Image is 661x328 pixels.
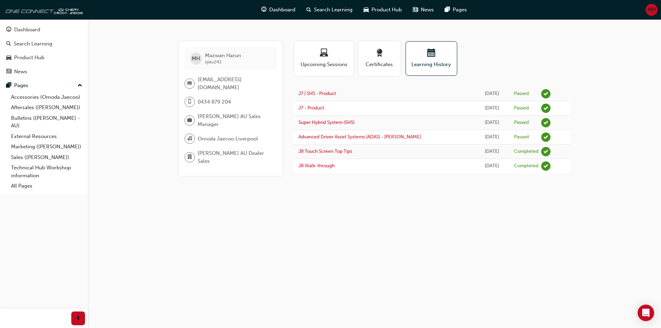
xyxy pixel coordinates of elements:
[480,148,504,156] div: Tue Sep 23 2025 11:11:02 GMT+1000 (Australian Eastern Standard Time)
[480,104,504,112] div: Tue Sep 23 2025 13:14:52 GMT+1000 (Australian Eastern Standard Time)
[187,153,192,162] span: department-icon
[514,134,529,140] div: Passed
[298,134,421,140] a: Advanced Driver Assist Systems (ADAS) - [PERSON_NAME]
[14,82,28,89] div: Pages
[198,149,271,165] span: [PERSON_NAME] AU Dealer Sales
[514,163,538,169] div: Completed
[198,135,258,143] span: Omoda Jaecoo Liverpool
[205,52,241,59] span: Mazwan Harun
[187,79,192,88] span: email-icon
[514,119,529,126] div: Passed
[406,41,457,76] button: Learning History
[375,49,384,58] span: award-icon
[541,118,550,127] span: learningRecordVerb_PASS-icon
[371,6,402,14] span: Product Hub
[514,148,538,155] div: Completed
[300,61,348,68] span: Upcoming Sessions
[6,55,11,61] span: car-icon
[8,181,85,191] a: All Pages
[306,6,311,14] span: search-icon
[541,89,550,98] span: learningRecordVerb_PASS-icon
[480,119,504,127] div: Tue Sep 23 2025 12:40:20 GMT+1000 (Australian Eastern Standard Time)
[8,131,85,142] a: External Resources
[413,6,418,14] span: news-icon
[261,6,266,14] span: guage-icon
[298,91,336,96] a: J7 | SHS - Product
[8,141,85,152] a: Marketing ([PERSON_NAME])
[298,119,355,125] a: Super Hybrid System (SHS)
[14,68,27,76] div: News
[453,6,467,14] span: Pages
[314,6,353,14] span: Search Learning
[3,79,85,92] button: Pages
[3,23,85,36] a: Dashboard
[6,27,11,33] span: guage-icon
[359,41,400,76] button: Certificates
[6,41,11,47] span: search-icon
[439,3,472,17] a: pages-iconPages
[646,4,658,16] button: MH
[541,133,550,142] span: learningRecordVerb_PASS-icon
[295,41,353,76] button: Upcoming Sessions
[445,6,450,14] span: pages-icon
[3,22,85,79] button: DashboardSearch LearningProduct HubNews
[8,152,85,163] a: Sales ([PERSON_NAME])
[76,314,81,323] span: prev-icon
[480,133,504,141] div: Tue Sep 23 2025 12:11:50 GMT+1000 (Australian Eastern Standard Time)
[3,65,85,78] a: News
[541,161,550,171] span: learningRecordVerb_COMPLETE-icon
[187,116,192,125] span: briefcase-icon
[8,92,85,103] a: Accessories (Omoda Jaecoo)
[187,134,192,143] span: organisation-icon
[6,83,11,89] span: pages-icon
[14,40,52,48] div: Search Learning
[514,91,529,97] div: Passed
[8,102,85,113] a: Aftersales ([PERSON_NAME])
[14,54,44,62] div: Product Hub
[638,305,654,321] div: Open Intercom Messenger
[514,105,529,112] div: Passed
[3,38,85,50] a: Search Learning
[480,162,504,170] div: Tue Sep 23 2025 10:56:55 GMT+1000 (Australian Eastern Standard Time)
[187,97,192,106] span: mobile-icon
[364,61,395,68] span: Certificates
[320,49,328,58] span: laptop-icon
[3,3,83,17] img: oneconnect
[421,6,434,14] span: News
[301,3,358,17] a: search-iconSearch Learning
[358,3,407,17] a: car-iconProduct Hub
[198,76,271,91] span: [EMAIL_ADDRESS][DOMAIN_NAME]
[198,98,231,106] span: 0434 879 204
[298,148,352,154] a: J8 Touch Screen Top Tips
[541,147,550,156] span: learningRecordVerb_COMPLETE-icon
[407,3,439,17] a: news-iconNews
[427,49,436,58] span: calendar-icon
[256,3,301,17] a: guage-iconDashboard
[364,6,369,14] span: car-icon
[411,61,452,68] span: Learning History
[198,113,271,128] span: [PERSON_NAME] AU Sales Manager
[3,51,85,64] a: Product Hub
[192,55,200,63] span: MH
[14,26,40,34] div: Dashboard
[8,162,85,181] a: Technical Hub Workshop information
[480,90,504,98] div: Tue Sep 23 2025 13:59:02 GMT+1000 (Australian Eastern Standard Time)
[648,6,656,14] span: MH
[77,81,82,90] span: up-icon
[8,113,85,131] a: Bulletins ([PERSON_NAME] - AU)
[205,59,221,65] span: ojau241
[269,6,295,14] span: Dashboard
[6,69,11,75] span: news-icon
[298,163,335,169] a: J8 Walk-through
[541,104,550,113] span: learningRecordVerb_PASS-icon
[298,105,324,111] a: J7 - Product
